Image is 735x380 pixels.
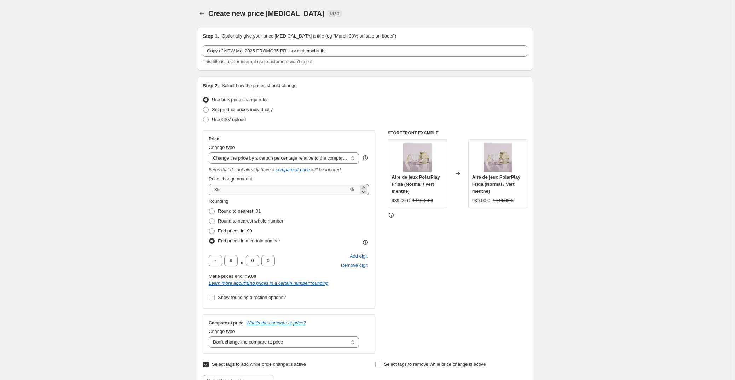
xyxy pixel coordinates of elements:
[203,33,219,40] h2: Step 1.
[209,136,219,142] h3: Price
[340,261,369,270] button: Remove placeholder
[212,362,306,367] span: Select tags to add while price change is active
[212,117,246,122] span: Use CSV upload
[261,255,275,266] input: ﹡
[392,174,440,194] span: Aire de jeux PolarPlay Frida (Normal / Vert menthe)
[218,228,252,234] span: End prices in .99
[362,154,369,161] div: help
[209,184,348,195] input: -20
[203,45,527,57] input: 30% off holiday sale
[209,281,329,286] a: Learn more about"End prices in a certain number"rounding
[212,97,268,102] span: Use bulk price change rules
[412,197,433,204] strike: 1449.00 €
[209,167,274,172] i: Items that do not already have a
[203,82,219,89] h2: Step 2.
[209,255,222,266] input: ﹡
[493,197,513,204] strike: 1449.00 €
[350,253,368,260] span: Add digit
[224,255,238,266] input: ﹡
[209,320,243,326] h3: Compare at price
[350,187,354,192] span: %
[246,320,306,326] button: What's the compare at price?
[384,362,486,367] span: Select tags to remove while price change is active
[218,218,283,224] span: Round to nearest whole number
[403,143,432,172] img: PolarPlaySpielturmFrida-PT-PRH-DS-CW-001-DP-1_80x.jpg
[472,174,521,194] span: Aire de jeux PolarPlay Frida (Normal / Vert menthe)
[197,8,207,18] button: Price change jobs
[208,10,324,17] span: Create new price [MEDICAL_DATA]
[209,176,252,182] span: Price change amount
[341,262,368,269] span: Remove digit
[472,197,490,204] div: 939.00 €
[311,167,342,172] i: will be ignored.
[218,208,261,214] span: Round to nearest .01
[388,130,527,136] h6: STOREFRONT EXAMPLE
[222,82,297,89] p: Select how the prices should change
[222,33,396,40] p: Optionally give your price [MEDICAL_DATA] a title (eg "March 30% off sale on boots")
[349,252,369,261] button: Add placeholder
[392,197,410,204] div: 939.00 €
[330,11,339,16] span: Draft
[218,238,280,243] span: End prices in a certain number
[276,167,310,172] button: compare at price
[240,255,244,266] span: .
[247,274,256,279] b: 9.00
[203,59,312,64] span: This title is just for internal use, customers won't see it
[209,198,228,204] span: Rounding
[246,255,259,266] input: ﹡
[212,107,273,112] span: Set product prices individually
[209,145,235,150] span: Change type
[484,143,512,172] img: PolarPlaySpielturmFrida-PT-PRH-DS-CW-001-DP-1_80x.jpg
[209,329,235,334] span: Change type
[218,295,286,300] span: Show rounding direction options?
[209,274,256,279] span: Make prices end in
[209,281,329,286] i: Learn more about " End prices in a certain number " rounding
